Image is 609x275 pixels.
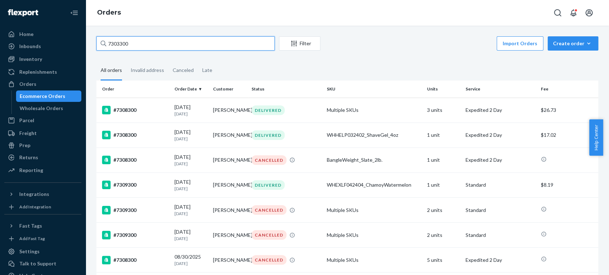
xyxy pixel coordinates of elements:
div: [DATE] [174,178,207,192]
td: 2 units [424,223,463,248]
div: Customer [213,86,246,92]
a: Replenishments [4,66,81,78]
td: [PERSON_NAME] [210,123,249,147]
div: #7309300 [102,181,169,189]
div: #7308300 [102,156,169,164]
div: Settings [19,248,40,255]
td: Multiple SKUs [324,248,424,273]
div: Returns [19,154,38,161]
th: SKU [324,81,424,98]
div: 08/30/2025 [174,253,207,266]
a: Add Integration [4,203,81,211]
button: Import Orders [497,36,543,51]
div: Late [202,61,212,79]
a: Ecommerce Orders [16,90,82,102]
div: WHEXLF042404_ChamoyWatermelon [327,181,421,188]
p: Standard [466,232,535,239]
input: Search orders [96,36,275,51]
a: Returns [4,152,81,163]
div: #7309300 [102,206,169,214]
div: All orders [101,61,122,81]
div: Parcel [19,117,34,124]
a: Add Fast Tag [4,234,81,243]
div: CANCELLED [252,255,286,265]
button: Open notifications [566,6,580,20]
button: Integrations [4,188,81,200]
div: Inbounds [19,43,41,50]
p: [DATE] [174,235,207,242]
td: 1 unit [424,172,463,197]
td: [PERSON_NAME] [210,223,249,248]
div: Inventory [19,56,42,63]
th: Order [96,81,172,98]
div: [DATE] [174,203,207,217]
div: DELIVERED [252,105,285,115]
p: [DATE] [174,161,207,167]
td: Multiple SKUs [324,223,424,248]
td: [PERSON_NAME] [210,198,249,223]
p: Expedited 2 Day [466,156,535,164]
div: Canceled [173,61,194,79]
div: Filter [279,40,320,47]
div: CANCELLED [252,155,286,165]
button: Open Search Box [550,6,565,20]
div: DELIVERED [252,180,285,190]
a: Parcel [4,115,81,126]
div: Prep [19,142,30,149]
td: $26.73 [538,98,598,123]
th: Fee [538,81,598,98]
div: [DATE] [174,104,207,117]
div: CANCELLED [252,230,286,240]
td: $8.19 [538,172,598,197]
a: Inbounds [4,41,81,52]
div: Reporting [19,167,43,174]
div: CANCELLED [252,205,286,215]
p: [DATE] [174,186,207,192]
div: Add Fast Tag [19,235,45,242]
ol: breadcrumbs [91,2,127,23]
td: [PERSON_NAME] [210,172,249,197]
div: Freight [19,130,37,137]
td: [PERSON_NAME] [210,147,249,172]
div: Fast Tags [19,222,42,229]
td: [PERSON_NAME] [210,98,249,123]
a: Prep [4,140,81,151]
p: [DATE] [174,211,207,217]
a: Home [4,28,81,40]
p: [DATE] [174,136,207,142]
td: Multiple SKUs [324,198,424,223]
a: Orders [4,78,81,90]
button: Close Navigation [67,6,81,20]
td: 1 unit [424,123,463,147]
div: Ecommerce Orders [20,93,65,100]
td: 2 units [424,198,463,223]
div: Orders [19,81,36,88]
div: Invalid address [131,61,164,79]
button: Create order [548,36,598,51]
div: [DATE] [174,154,207,167]
p: Expedited 2 Day [466,131,535,139]
th: Status [249,81,324,98]
th: Units [424,81,463,98]
div: Integrations [19,191,49,198]
a: Talk to Support [4,258,81,269]
td: 3 units [424,98,463,123]
td: 1 unit [424,147,463,172]
div: DELIVERED [252,130,285,140]
div: [DATE] [174,129,207,142]
div: Replenishments [19,68,57,76]
div: WHHELP032402_ShaveGel_4oz [327,131,421,139]
button: Filter [279,36,320,51]
p: Standard [466,181,535,188]
td: Multiple SKUs [324,98,424,123]
p: [DATE] [174,260,207,266]
p: [DATE] [174,111,207,117]
div: Create order [553,40,593,47]
div: #7308300 [102,256,169,264]
button: Help Center [589,119,603,156]
th: Order Date [172,81,210,98]
div: #7308300 [102,131,169,139]
img: Flexport logo [8,9,38,16]
td: 5 units [424,248,463,273]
